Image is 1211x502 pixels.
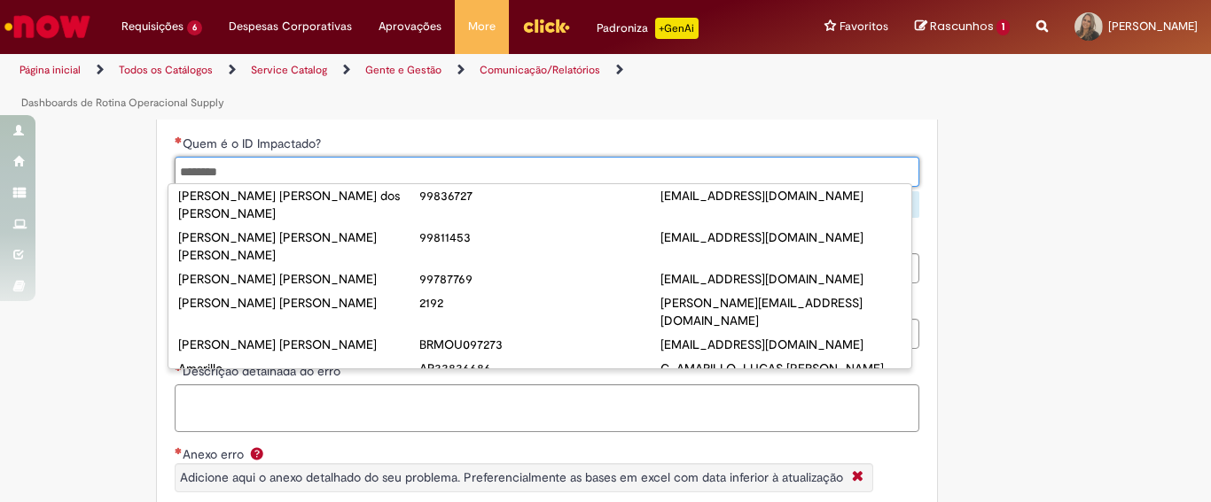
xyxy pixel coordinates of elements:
[660,294,902,329] div: [PERSON_NAME][EMAIL_ADDRESS][DOMAIN_NAME]
[660,187,902,205] div: [EMAIL_ADDRESS][DOMAIN_NAME]
[660,228,902,246] div: [EMAIL_ADDRESS][DOMAIN_NAME]
[168,191,911,368] ul: Quem é o ID Impactado?
[660,270,902,288] div: [EMAIL_ADDRESS][DOMAIN_NAME]
[178,359,419,377] div: Amarillo
[178,336,419,353] div: [PERSON_NAME] [PERSON_NAME]
[419,187,660,205] div: 99836727
[419,270,660,288] div: 99787769
[419,228,660,246] div: 99811453
[660,359,902,395] div: C_AMARILLO_LUCAS [PERSON_NAME][EMAIL_ADDRESS][DOMAIN_NAME]
[660,336,902,353] div: [EMAIL_ADDRESS][DOMAIN_NAME]
[419,359,660,377] div: AR33836686
[419,294,660,312] div: 2192
[178,228,419,264] div: [PERSON_NAME] [PERSON_NAME] [PERSON_NAME]
[178,187,419,222] div: [PERSON_NAME] [PERSON_NAME] dos [PERSON_NAME]
[419,336,660,353] div: BRMOU097273
[178,270,419,288] div: [PERSON_NAME] [PERSON_NAME]
[178,294,419,312] div: [PERSON_NAME] [PERSON_NAME]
